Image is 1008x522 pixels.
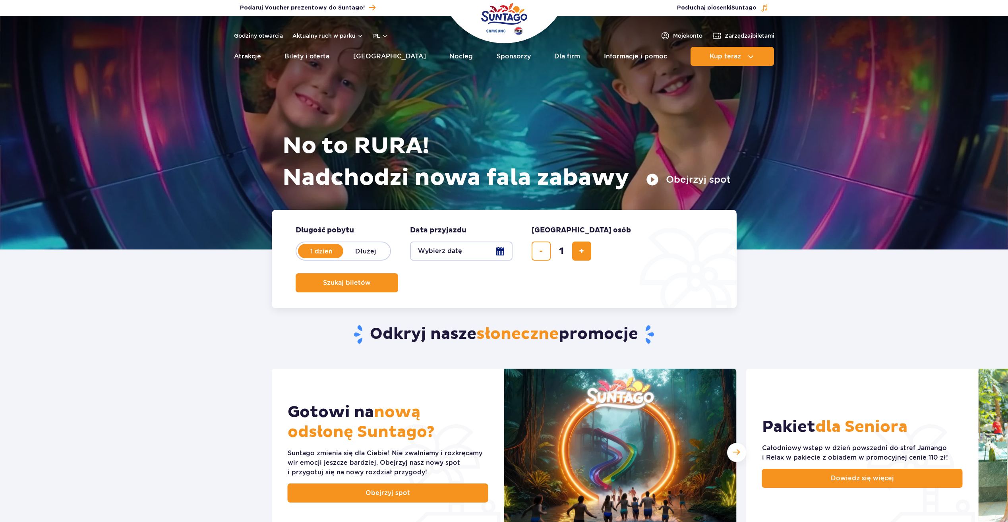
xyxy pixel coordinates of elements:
[646,173,731,186] button: Obejrzyj spot
[552,242,571,261] input: liczba biletów
[497,47,531,66] a: Sponsorzy
[831,474,894,483] span: Dowiedz się więcej
[366,488,410,498] span: Obejrzyj spot
[373,32,388,40] button: pl
[677,4,768,12] button: Posłuchaj piosenkiSuntago
[731,5,756,11] span: Suntago
[271,324,737,345] h2: Odkryj nasze promocje
[712,31,774,41] a: Zarządzajbiletami
[727,443,746,462] div: Następny slajd
[476,324,559,344] span: słoneczne
[353,47,426,66] a: [GEOGRAPHIC_DATA]
[762,443,963,462] div: Całodniowy wstęp w dzień powszedni do stref Jamango i Relax w pakiecie z obiadem w promocyjnej ce...
[815,417,907,437] span: dla Seniora
[660,31,702,41] a: Mojekonto
[691,47,774,66] button: Kup teraz
[604,47,667,66] a: Informacje i pomoc
[710,53,741,60] span: Kup teraz
[532,242,551,261] button: usuń bilet
[343,243,389,259] label: Dłużej
[449,47,473,66] a: Nocleg
[292,33,364,39] button: Aktualny ruch w parku
[296,273,398,292] button: Szukaj biletów
[288,483,488,503] a: Obejrzyj spot
[296,226,354,235] span: Długość pobytu
[288,402,488,442] h2: Gotowi na
[240,2,375,13] a: Podaruj Voucher prezentowy do Suntago!
[272,210,737,308] form: Planowanie wizyty w Park of Poland
[288,449,488,477] div: Suntago zmienia się dla Ciebie! Nie zwalniamy i rozkręcamy wir emocji jeszcze bardziej. Obejrzyj ...
[673,32,702,40] span: Moje konto
[234,47,261,66] a: Atrakcje
[323,279,371,286] span: Szukaj biletów
[299,243,344,259] label: 1 dzień
[282,130,731,194] h1: No to RURA! Nadchodzi nowa fala zabawy
[234,32,283,40] a: Godziny otwarcia
[677,4,756,12] span: Posłuchaj piosenki
[762,417,907,437] h2: Pakiet
[554,47,580,66] a: Dla firm
[240,4,365,12] span: Podaruj Voucher prezentowy do Suntago!
[288,402,435,442] span: nową odsłonę Suntago?
[725,32,774,40] span: Zarządzaj biletami
[410,226,466,235] span: Data przyjazdu
[532,226,631,235] span: [GEOGRAPHIC_DATA] osób
[572,242,591,261] button: dodaj bilet
[284,47,329,66] a: Bilety i oferta
[762,469,963,488] a: Dowiedz się więcej
[410,242,513,261] button: Wybierz datę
